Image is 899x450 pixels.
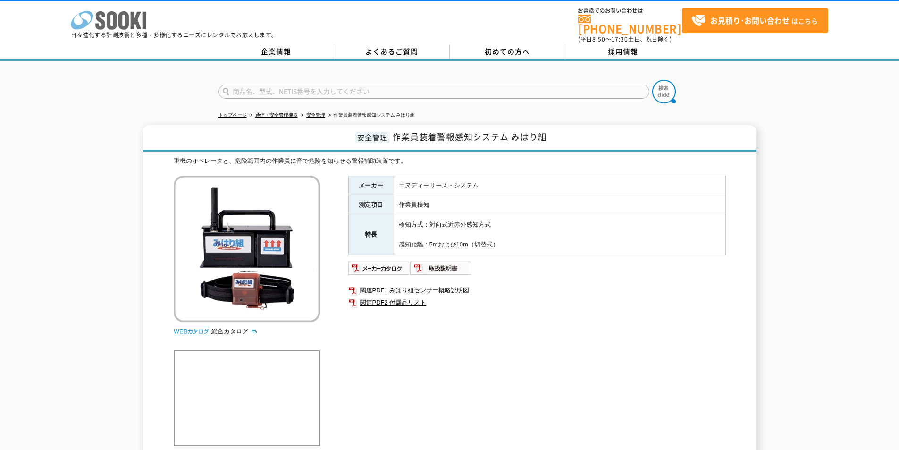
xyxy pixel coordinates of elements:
a: 企業情報 [218,45,334,59]
a: 採用情報 [565,45,681,59]
a: 初めての方へ [450,45,565,59]
th: メーカー [348,176,394,195]
a: よくあるご質問 [334,45,450,59]
span: 初めての方へ [485,46,530,57]
div: 重機のオペレータと、危険範囲内の作業員に音で危険を知らせる警報補助装置です。 [174,156,726,166]
img: 取扱説明書 [410,261,472,276]
li: 作業員装着警報感知システム みはり組 [327,110,415,120]
span: (平日 ～ 土日、祝日除く) [578,35,672,43]
td: 作業員検知 [394,195,725,215]
span: はこちら [691,14,818,28]
span: お電話でのお問い合わせは [578,8,682,14]
a: 総合カタログ [211,328,258,335]
a: [PHONE_NUMBER] [578,15,682,34]
td: 検知方式：対向式近赤外感知方式 感知距離：5mおよび10m（切替式） [394,215,725,255]
th: 特長 [348,215,394,255]
td: エヌディーリース・システム [394,176,725,195]
a: 安全管理 [306,112,325,118]
span: 8:50 [592,35,605,43]
img: webカタログ [174,327,209,336]
span: 作業員装着警報感知システム みはり組 [392,130,547,143]
a: トップページ [218,112,247,118]
a: 取扱説明書 [410,267,472,274]
a: メーカーカタログ [348,267,410,274]
img: 作業員装着警報感知システム みはり組 [174,176,320,322]
a: 通信・安全管理機器 [255,112,298,118]
a: 関連PDF1 みはり組センサー概略説明図 [348,284,726,297]
strong: お見積り･お問い合わせ [710,15,790,26]
span: 安全管理 [355,132,390,143]
th: 測定項目 [348,195,394,215]
p: 日々進化する計測技術と多種・多様化するニーズにレンタルでお応えします。 [71,32,277,38]
a: 関連PDF2 付属品リスト [348,297,726,309]
span: 17:30 [611,35,628,43]
input: 商品名、型式、NETIS番号を入力してください [218,85,649,99]
img: btn_search.png [652,80,676,103]
img: メーカーカタログ [348,261,410,276]
a: お見積り･お問い合わせはこちら [682,8,828,33]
